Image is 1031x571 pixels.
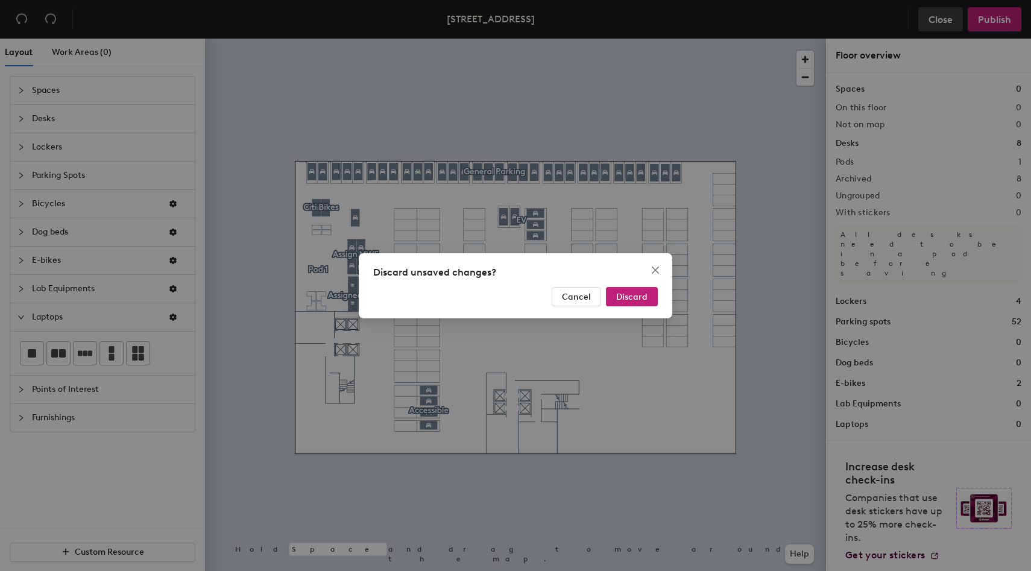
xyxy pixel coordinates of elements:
span: Cancel [562,291,591,301]
span: Close [646,265,665,275]
span: Discard [616,291,648,301]
span: close [651,265,660,275]
div: Discard unsaved changes? [373,265,658,280]
button: Cancel [552,287,601,306]
button: Close [646,260,665,280]
button: Discard [606,287,658,306]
